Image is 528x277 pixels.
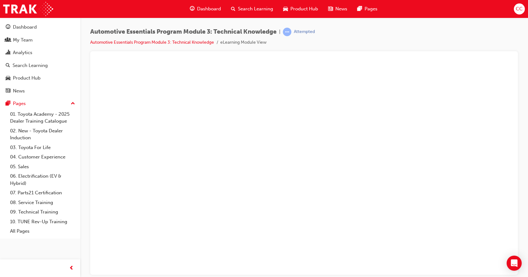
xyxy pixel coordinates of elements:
span: learningRecordVerb_ATTEMPT-icon [283,28,291,36]
div: Search Learning [13,62,48,69]
img: Trak [3,2,53,16]
a: Automotive Essentials Program Module 3: Technical Knowledge [90,40,214,45]
a: 05. Sales [8,162,78,172]
div: Product Hub [13,75,41,82]
span: guage-icon [190,5,195,13]
a: News [3,85,78,97]
span: pages-icon [6,101,10,107]
a: 02. New - Toyota Dealer Induction [8,126,78,143]
span: Pages [365,5,377,13]
span: news-icon [6,88,10,94]
span: search-icon [231,5,235,13]
a: car-iconProduct Hub [278,3,323,15]
span: CC [516,5,523,13]
a: pages-iconPages [352,3,382,15]
a: All Pages [8,226,78,236]
span: guage-icon [6,25,10,30]
span: Dashboard [197,5,221,13]
span: prev-icon [69,264,74,272]
a: search-iconSearch Learning [226,3,278,15]
span: people-icon [6,37,10,43]
span: up-icon [71,100,75,108]
a: 07. Parts21 Certification [8,188,78,198]
a: 06. Electrification (EV & Hybrid) [8,171,78,188]
li: eLearning Module View [220,39,267,46]
span: pages-icon [357,5,362,13]
a: Product Hub [3,72,78,84]
a: 03. Toyota For Life [8,143,78,152]
div: My Team [13,36,33,44]
a: guage-iconDashboard [185,3,226,15]
button: Pages [3,98,78,109]
div: Attempted [294,29,315,35]
div: News [13,87,25,95]
div: Open Intercom Messenger [507,256,522,271]
span: Search Learning [238,5,273,13]
span: chart-icon [6,50,10,56]
a: 08. Service Training [8,198,78,208]
span: Product Hub [290,5,318,13]
a: Analytics [3,47,78,58]
span: | [279,28,280,36]
button: DashboardMy TeamAnalyticsSearch LearningProduct HubNews [3,20,78,98]
span: Automotive Essentials Program Module 3: Technical Knowledge [90,28,277,36]
span: search-icon [6,63,10,69]
span: News [335,5,347,13]
a: Search Learning [3,60,78,71]
div: Pages [13,100,26,107]
span: news-icon [328,5,333,13]
a: news-iconNews [323,3,352,15]
a: Dashboard [3,21,78,33]
div: Analytics [13,49,32,56]
button: CC [514,3,525,14]
a: My Team [3,34,78,46]
a: 01. Toyota Academy - 2025 Dealer Training Catalogue [8,109,78,126]
a: 10. TUNE Rev-Up Training [8,217,78,227]
div: Dashboard [13,24,37,31]
a: 09. Technical Training [8,207,78,217]
span: car-icon [283,5,288,13]
span: car-icon [6,75,10,81]
a: 04. Customer Experience [8,152,78,162]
